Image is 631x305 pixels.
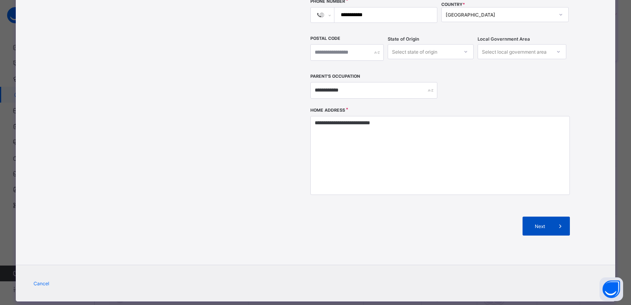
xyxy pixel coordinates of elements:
[528,223,551,229] span: Next
[34,281,49,286] span: Cancel
[482,44,547,59] div: Select local government area
[310,36,340,41] label: Postal Code
[388,36,419,42] span: State of Origin
[310,74,360,79] label: Parent's Occupation
[599,277,623,301] button: Open asap
[446,12,554,18] div: [GEOGRAPHIC_DATA]
[478,36,530,42] span: Local Government Area
[441,2,465,7] span: COUNTRY
[392,44,437,59] div: Select state of origin
[310,108,345,113] label: Home Address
